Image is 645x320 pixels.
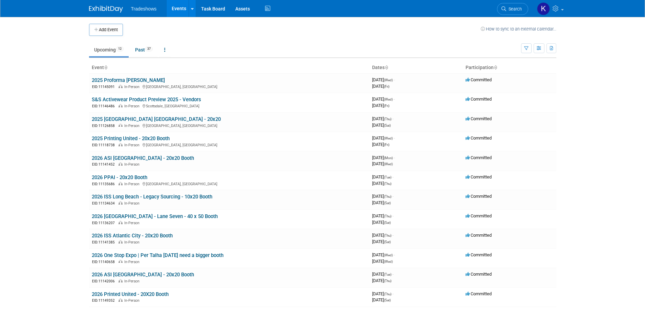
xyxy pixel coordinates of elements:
[119,298,123,302] img: In-Person Event
[119,182,123,185] img: In-Person Event
[384,175,391,179] span: (Tue)
[384,279,391,283] span: (Thu)
[372,103,389,108] span: [DATE]
[92,143,117,147] span: EID: 11118738
[124,240,142,244] span: In-Person
[372,233,393,238] span: [DATE]
[119,85,123,88] img: In-Person Event
[89,62,369,73] th: Event
[92,213,218,219] a: 2026 [GEOGRAPHIC_DATA] - Lane Seven - 40 x 50 Booth
[124,279,142,283] span: In-Person
[119,162,123,166] img: In-Person Event
[119,240,123,243] img: In-Person Event
[124,143,142,147] span: In-Person
[372,116,393,121] span: [DATE]
[385,65,388,70] a: Sort by Start Date
[372,194,393,199] span: [DATE]
[481,26,556,31] a: How to sync to an external calendar...
[466,213,492,218] span: Committed
[384,162,393,166] span: (Wed)
[394,97,395,102] span: -
[466,77,492,82] span: Committed
[537,2,550,15] img: Karyna Kitsmey
[384,253,393,257] span: (Wed)
[372,77,395,82] span: [DATE]
[392,194,393,199] span: -
[372,142,389,147] span: [DATE]
[384,117,391,121] span: (Thu)
[384,195,391,198] span: (Thu)
[92,272,194,278] a: 2026 ASI [GEOGRAPHIC_DATA] - 20x20 Booth
[372,297,391,302] span: [DATE]
[466,97,492,102] span: Committed
[394,77,395,82] span: -
[124,104,142,108] span: In-Person
[124,201,142,206] span: In-Person
[372,174,393,179] span: [DATE]
[92,97,201,103] a: S&S Activewear Product Preview 2025 - Vendors
[506,6,522,12] span: Search
[92,104,117,108] span: EID: 11146486
[124,85,142,89] span: In-Person
[384,156,393,160] span: (Mon)
[394,252,395,257] span: -
[466,272,492,277] span: Committed
[463,62,556,73] th: Participation
[372,278,391,283] span: [DATE]
[392,233,393,238] span: -
[92,85,117,89] span: EID: 11145091
[119,260,123,263] img: In-Person Event
[130,43,158,56] a: Past37
[394,135,395,141] span: -
[466,252,492,257] span: Committed
[92,201,117,205] span: EID: 11134634
[92,103,367,109] div: Scottsdale, [GEOGRAPHIC_DATA]
[124,298,142,303] span: In-Person
[466,116,492,121] span: Committed
[372,84,389,89] span: [DATE]
[466,233,492,238] span: Committed
[119,201,123,205] img: In-Person Event
[384,240,391,244] span: (Sat)
[119,104,123,107] img: In-Person Event
[494,65,497,70] a: Sort by Participation Type
[92,84,367,89] div: [GEOGRAPHIC_DATA], [GEOGRAPHIC_DATA]
[384,273,391,276] span: (Tue)
[124,182,142,186] span: In-Person
[372,155,395,160] span: [DATE]
[372,135,395,141] span: [DATE]
[89,6,123,13] img: ExhibitDay
[92,135,170,142] a: 2025 Printing United - 20x20 Booth
[392,291,393,296] span: -
[89,24,123,36] button: Add Event
[124,221,142,225] span: In-Person
[466,155,492,160] span: Committed
[145,46,153,51] span: 37
[92,260,117,264] span: EID: 11140658
[384,234,391,237] span: (Thu)
[119,221,123,224] img: In-Person Event
[392,174,393,179] span: -
[92,124,117,128] span: EID: 11126858
[392,272,393,277] span: -
[131,6,157,12] span: Tradeshows
[372,200,391,205] span: [DATE]
[384,292,391,296] span: (Thu)
[372,272,393,277] span: [DATE]
[372,181,391,186] span: [DATE]
[394,155,395,160] span: -
[372,161,393,166] span: [DATE]
[384,143,389,147] span: (Fri)
[372,239,391,244] span: [DATE]
[104,65,107,70] a: Sort by Event Name
[466,194,492,199] span: Committed
[384,136,393,140] span: (Wed)
[92,194,212,200] a: 2026 ISS Long Beach - Legacy Sourcing - 10x20 Booth
[119,143,123,146] img: In-Person Event
[92,291,169,297] a: 2026 Printed United - 20X20 Booth
[92,123,367,128] div: [GEOGRAPHIC_DATA], [GEOGRAPHIC_DATA]
[92,155,194,161] a: 2026 ASI [GEOGRAPHIC_DATA] - 20x20 Booth
[497,3,528,15] a: Search
[372,259,393,264] span: [DATE]
[384,104,389,108] span: (Fri)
